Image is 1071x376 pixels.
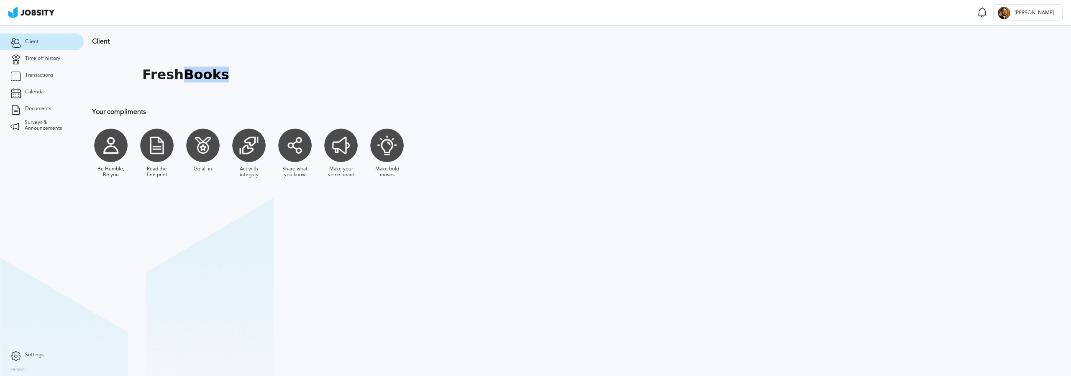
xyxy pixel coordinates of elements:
div: Read the fine print [142,166,172,178]
span: [PERSON_NAME] [1010,10,1058,16]
span: Transactions [25,72,53,78]
img: ab4bad089aa723f57921c736e9817d99.png [8,7,54,18]
div: Share what you know [280,166,310,178]
div: L [998,7,1010,19]
span: Settings [25,352,44,358]
span: Calendar [25,89,45,95]
h1: FreshBooks [142,67,229,82]
button: L[PERSON_NAME] [993,4,1063,21]
h3: Your compliments [92,108,546,116]
label: Version: [10,367,26,372]
div: Make your voice heard [326,166,356,178]
h3: Client [92,38,546,45]
div: Make bold moves [372,166,402,178]
span: Documents [25,106,51,112]
div: Go all in [194,166,212,172]
span: Surveys & Announcements [25,120,73,131]
div: Be Humble, Be you [96,166,126,178]
div: Act with integrity [234,166,264,178]
span: Time off history [25,56,60,62]
span: Client [25,39,38,45]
